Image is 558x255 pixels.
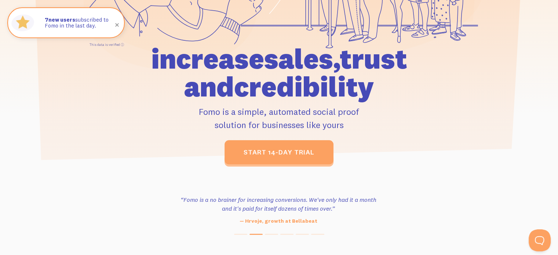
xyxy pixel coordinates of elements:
[45,17,117,29] p: subscribed to Fomo in the last day.
[225,140,333,164] a: start 14-day trial
[178,195,379,213] h3: “Fomo is a no brainer for increasing conversions. We've only had it a month and it's paid for its...
[90,43,124,47] a: This data is verified ⓘ
[45,16,75,23] strong: new users
[109,45,449,101] h1: increase sales, trust and credibility
[109,105,449,131] p: Fomo is a simple, automated social proof solution for businesses like yours
[178,217,379,225] p: — Hrvoje, growth at Bellabeat
[529,229,551,251] iframe: Help Scout Beacon - Open
[45,17,48,23] span: 7
[10,10,36,36] img: Fomo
